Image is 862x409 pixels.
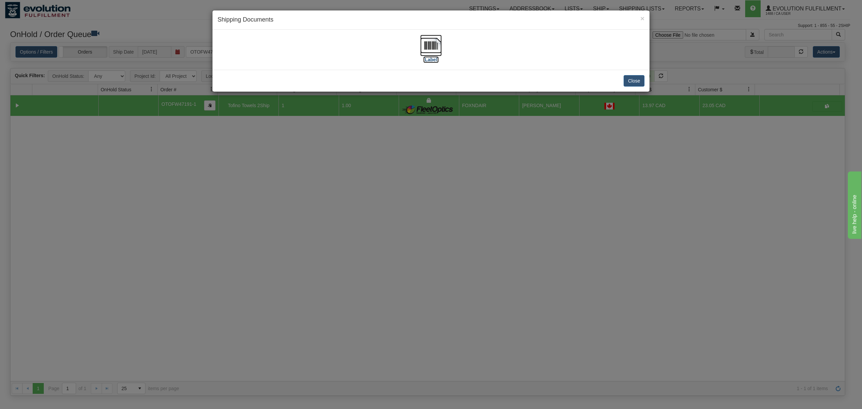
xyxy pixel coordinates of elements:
[420,42,442,62] a: [Label]
[640,15,644,22] button: Close
[640,14,644,22] span: ×
[423,56,439,63] label: [Label]
[5,4,62,12] div: live help - online
[218,15,644,24] h4: Shipping Documents
[847,170,861,239] iframe: chat widget
[624,75,644,87] button: Close
[420,35,442,56] img: barcode.jpg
